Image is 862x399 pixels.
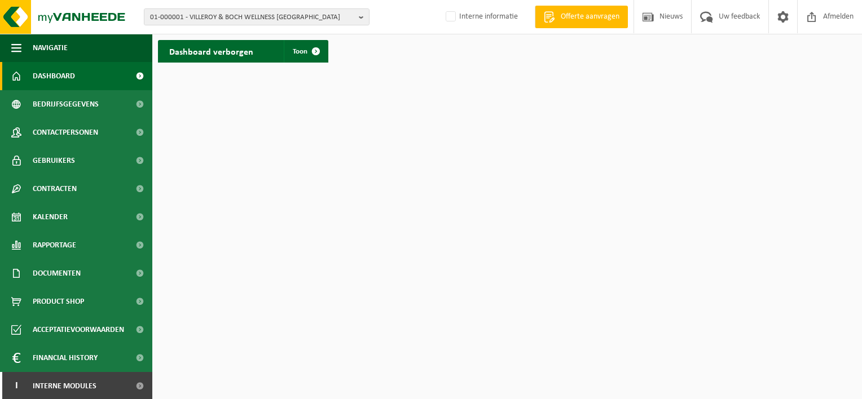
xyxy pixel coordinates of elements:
[158,40,265,62] h2: Dashboard verborgen
[293,48,307,55] span: Toon
[144,8,370,25] button: 01-000001 - VILLEROY & BOCH WELLNESS [GEOGRAPHIC_DATA]
[558,11,622,23] span: Offerte aanvragen
[33,203,68,231] span: Kalender
[33,259,81,287] span: Documenten
[150,9,354,26] span: 01-000001 - VILLEROY & BOCH WELLNESS [GEOGRAPHIC_DATA]
[443,8,518,25] label: Interne informatie
[33,34,68,62] span: Navigatie
[33,90,99,118] span: Bedrijfsgegevens
[33,231,76,259] span: Rapportage
[33,316,124,344] span: Acceptatievoorwaarden
[33,175,77,203] span: Contracten
[33,287,84,316] span: Product Shop
[284,40,327,63] a: Toon
[33,147,75,175] span: Gebruikers
[33,344,98,372] span: Financial History
[33,62,75,90] span: Dashboard
[535,6,628,28] a: Offerte aanvragen
[33,118,98,147] span: Contactpersonen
